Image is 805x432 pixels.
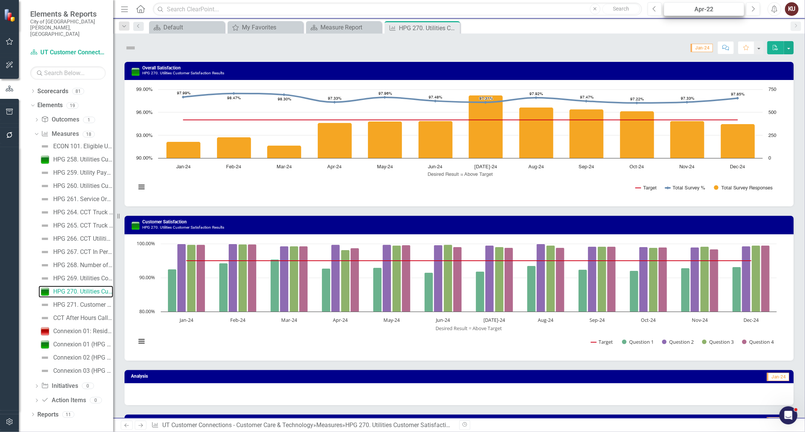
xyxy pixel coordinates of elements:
[636,101,639,105] path: Oct-24, 97.22459197. Total Survey %.
[40,181,49,191] img: Not Defined
[613,6,629,12] span: Search
[229,23,301,32] a: My Favorites
[30,18,106,37] small: City of [GEOGRAPHIC_DATA][PERSON_NAME], [GEOGRAPHIC_DATA]
[132,240,786,353] div: Chart. Highcharts interactive chart.
[53,209,113,216] div: HPG 264. CCT Truck Roll Metrics Year over Year
[179,317,194,323] text: Jan-24
[267,146,302,158] path: Mar-24, 140. Total Survey Responses.
[320,23,380,32] div: Measure Report
[38,180,113,192] a: HPG 260. Utilities Customer Service Call Metrics
[749,338,774,345] text: Question 4
[649,248,658,312] path: Oct-24, 98.8. Question 3.
[598,246,606,312] path: Sep-24, 99.22178988. Question 3.
[38,299,113,311] a: HPG 271. Customer Records Incident Reporting
[277,164,292,169] text: Mar-24
[53,222,113,229] div: HPG 265. CCT Truck Roll Metrics by Month and Year
[714,185,773,191] button: Show Total Survey Responses
[38,167,113,179] a: HPG 259. Utility Payments by Payment Channel
[53,183,113,189] div: HPG 260. Utilities Customer Service Call Metrics
[62,411,74,418] div: 11
[142,219,187,224] a: Customer Satisfaction
[341,250,350,312] path: Apr-24, 98.16753927. Question 3.
[383,244,391,312] path: May-24, 99.74293059. Question 2.
[519,108,554,158] path: Aug-24, 554. Total Survey Responses.
[484,101,487,104] path: Jul-24, 97.30890913. Total Survey %.
[636,185,657,191] button: Show Target
[38,272,113,284] a: HPG 269. Utilities Collections Metrics Month over Year
[620,111,654,158] path: Oct-24, 513. Total Survey Responses.
[40,287,49,296] img: On Target
[785,2,799,16] button: KU
[136,110,152,115] text: 96.00%
[768,87,776,92] text: 750
[176,164,191,169] text: Jan-24
[30,9,106,18] span: Elements & Reports
[377,164,393,169] text: May-24
[659,247,667,312] path: Oct-24, 98.90219561. Question 4.
[197,244,205,312] path: Jan-24, 99.71751412. Question 4.
[3,8,18,22] img: ClearPoint Strategy
[168,259,741,312] g: Question 1, series 2 of 5. Bar series with 12 bars.
[752,245,760,312] path: Dec-24, 99.44751381. Question 3.
[163,23,223,32] div: Default
[40,366,49,375] img: Not Defined
[630,97,644,101] text: 97.22%
[768,156,771,161] text: 0
[528,164,544,169] text: Aug-24
[434,100,437,103] path: Jun-24, 97.48341962. Total Survey %.
[669,338,694,345] text: Question 2
[607,246,616,312] path: Sep-24, 99.11591356. Question 4.
[700,246,709,312] path: Nov-24, 99.12718204. Question 3.
[622,339,654,345] button: Show Question 1
[248,244,257,312] path: Feb-24, 99.77777778. Question 4.
[333,101,336,104] path: Apr-24, 97.33157418. Total Survey %.
[40,261,49,270] img: Not Defined
[779,406,797,424] iframe: Intercom live chat
[139,308,155,315] text: 80.00%
[474,164,497,169] text: [DATE]-24
[271,259,279,312] path: Mar-24, 95.35714286. Question 1.
[142,225,224,229] small: HPG 270. Utilities Customer Satisfaction Results
[710,249,719,312] path: Nov-24, 98.375. Question 4.
[40,234,49,243] img: Not Defined
[281,317,297,323] text: Mar-24
[691,44,713,52] span: Jan-24
[38,312,113,324] a: CCT After Hours Calls by Month
[469,95,503,158] path: Jul-24, 687. Total Survey Responses.
[429,95,442,99] text: 97.48%
[316,421,342,429] a: Measures
[82,383,94,389] div: 0
[53,262,113,269] div: HPG 268. Number of Premises Added Year Over Year
[185,259,753,262] g: Target, series 1 of 5. Line with 12 data points.
[187,244,760,312] g: Question 3, series 4 of 5. Bar series with 12 bars.
[53,143,113,150] div: ECON 101. Eligible Utility Disconnects and Uncollected Revenue by Month and Year
[476,271,485,312] path: Jul-24, 91.84861718. Question 1.
[733,267,741,312] path: Dec-24, 93.18181818. Question 1.
[368,121,402,158] path: May-24, 400. Total Survey Responses.
[630,271,639,312] path: Oct-24, 92.10526316. Question 1.
[53,328,113,335] div: Connexion 01: Residential Adoption Rate
[53,367,113,374] div: Connexion 03 (HPG 261.) Service Orders Created by Customer Care for Utilities and Connexion
[153,3,642,16] input: Search ClearPoint...
[599,338,613,345] text: Target
[428,164,442,169] text: Jun-24
[182,118,739,121] g: Target, series 1 of 3. Line with 12 data points. Y axis, values.
[162,421,313,429] a: UT Customer Connections - Customer Care & Technology
[168,269,177,312] path: Jan-24, 92.54143646. Question 1.
[53,196,113,203] div: HPG 261. Service Orders Created by Customer Care for Utilities
[132,86,786,199] div: Chart. Highcharts interactive chart.
[692,317,708,323] text: Nov-24
[72,88,84,94] div: 81
[630,164,644,169] text: Oct-24
[239,244,247,312] path: Feb-24, 99.77777778. Question 3.
[278,97,291,101] text: 98.30%
[419,121,453,158] path: Jun-24, 404. Total Survey Responses.
[767,373,789,381] span: Jan-24
[132,86,780,199] svg: Interactive chart
[702,339,734,345] button: Show Question 3
[666,185,705,191] button: Show Total Survey %
[131,221,140,230] img: On Target
[38,140,113,152] a: ECON 101. Eligible Utility Disconnects and Uncollected Revenue by Month and Year
[379,92,392,95] text: 97.96%
[197,244,770,312] g: Question 4, series 5 of 5. Bar series with 12 bars.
